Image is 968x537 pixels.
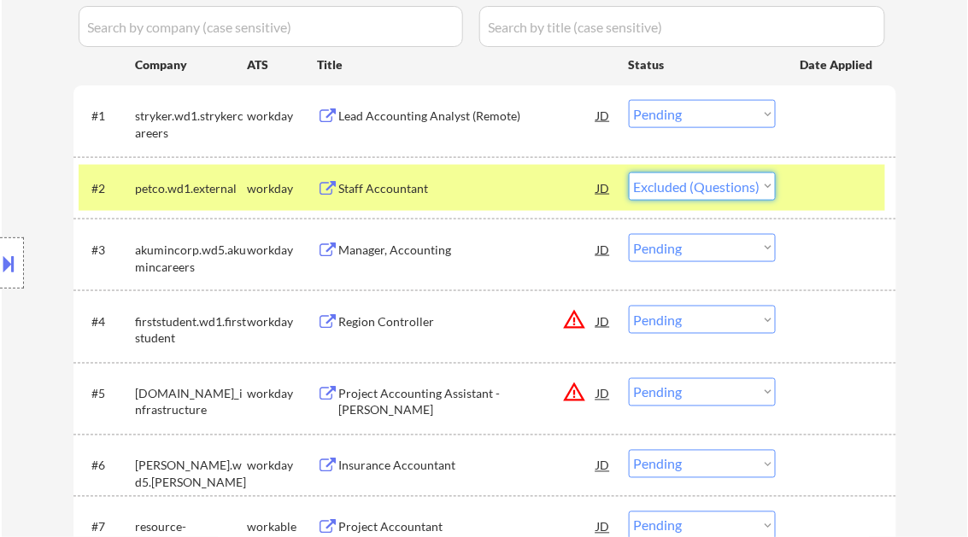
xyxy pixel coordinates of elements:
[595,100,613,131] div: JD
[595,450,613,481] div: JD
[563,381,587,405] button: warning_amber
[801,56,876,73] div: Date Applied
[79,6,463,47] input: Search by company (case sensitive)
[629,49,776,79] div: Status
[248,458,318,475] div: workday
[136,56,248,73] div: Company
[318,56,613,73] div: Title
[339,386,597,419] div: Project Accounting Assistant - [PERSON_NAME]
[339,458,597,475] div: Insurance Accountant
[339,180,597,197] div: Staff Accountant
[92,458,122,475] div: #6
[136,458,248,491] div: [PERSON_NAME].wd5.[PERSON_NAME]
[595,306,613,336] div: JD
[595,234,613,265] div: JD
[595,172,613,203] div: JD
[339,519,597,536] div: Project Accountant
[339,108,597,125] div: Lead Accounting Analyst (Remote)
[248,56,318,73] div: ATS
[339,242,597,259] div: Manager, Accounting
[92,519,122,536] div: #7
[563,308,587,332] button: warning_amber
[339,313,597,330] div: Region Controller
[595,378,613,409] div: JD
[248,519,318,536] div: workable
[479,6,885,47] input: Search by title (case sensitive)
